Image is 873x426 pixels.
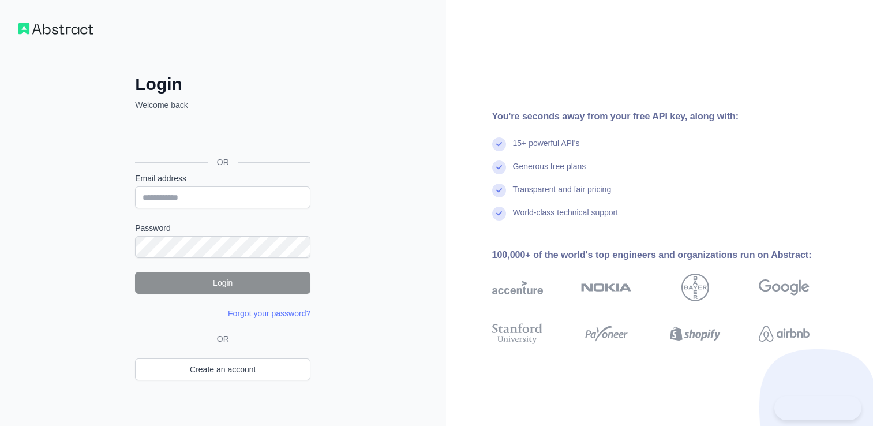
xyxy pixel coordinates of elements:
[212,333,234,345] span: OR
[135,74,310,95] h2: Login
[681,274,709,301] img: bayer
[670,321,721,346] img: shopify
[513,137,580,160] div: 15+ powerful API's
[513,160,586,184] div: Generous free plans
[759,274,810,301] img: google
[18,23,93,35] img: Workflow
[492,184,506,197] img: check mark
[759,321,810,346] img: airbnb
[135,222,310,234] label: Password
[492,207,506,221] img: check mark
[135,272,310,294] button: Login
[135,99,310,111] p: Welcome back
[492,321,543,346] img: stanford university
[581,274,632,301] img: nokia
[581,321,632,346] img: payoneer
[492,160,506,174] img: check mark
[774,396,861,420] iframe: Toggle Customer Support
[208,156,238,168] span: OR
[135,358,310,380] a: Create an account
[492,248,846,262] div: 100,000+ of the world's top engineers and organizations run on Abstract:
[513,184,612,207] div: Transparent and fair pricing
[135,173,310,184] label: Email address
[492,137,506,151] img: check mark
[228,309,310,318] a: Forgot your password?
[129,124,314,149] iframe: Sign in with Google Button
[492,274,543,301] img: accenture
[492,110,846,124] div: You're seconds away from your free API key, along with:
[513,207,619,230] div: World-class technical support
